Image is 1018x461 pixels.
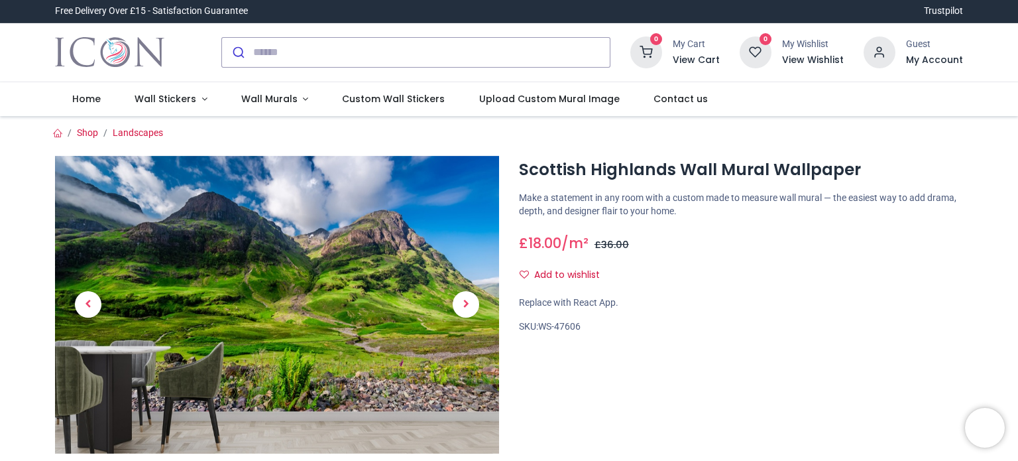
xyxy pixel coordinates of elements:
[673,38,720,51] div: My Cart
[135,92,196,105] span: Wall Stickers
[561,233,589,253] span: /m²
[673,54,720,67] a: View Cart
[538,321,581,332] span: WS-47606
[224,82,325,117] a: Wall Murals
[479,92,620,105] span: Upload Custom Mural Image
[519,192,963,218] p: Make a statement in any room with a custom made to measure wall mural — the easiest way to add dr...
[77,127,98,138] a: Shop
[519,320,963,334] div: SKU:
[965,408,1005,448] iframe: Brevo live chat
[519,296,963,310] div: Replace with React App.
[519,264,611,287] button: Add to wishlistAdd to wishlist
[342,92,445,105] span: Custom Wall Stickers
[55,5,248,18] div: Free Delivery Over £15 - Satisfaction Guarantee
[55,200,121,409] a: Previous
[222,38,253,67] button: Submit
[650,33,663,46] sup: 0
[630,46,662,56] a: 0
[520,270,529,279] i: Add to wishlist
[528,233,561,253] span: 18.00
[72,92,101,105] span: Home
[782,54,844,67] a: View Wishlist
[55,34,164,71] img: Icon Wall Stickers
[653,92,708,105] span: Contact us
[453,291,479,318] span: Next
[433,200,499,409] a: Next
[241,92,298,105] span: Wall Murals
[55,34,164,71] a: Logo of Icon Wall Stickers
[519,159,963,181] h1: Scottish Highlands Wall Mural Wallpaper
[117,82,224,117] a: Wall Stickers
[924,5,963,18] a: Trustpilot
[740,46,771,56] a: 0
[601,238,629,251] span: 36.00
[760,33,772,46] sup: 0
[75,291,101,318] span: Previous
[113,127,163,138] a: Landscapes
[906,54,963,67] a: My Account
[906,38,963,51] div: Guest
[594,238,629,251] span: £
[782,38,844,51] div: My Wishlist
[519,233,561,253] span: £
[55,156,499,454] img: Scottish Highlands Wall Mural Wallpaper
